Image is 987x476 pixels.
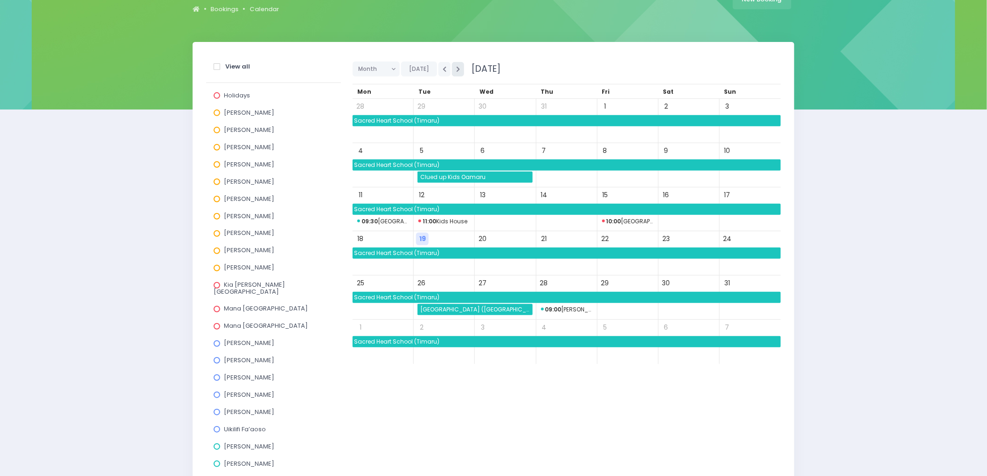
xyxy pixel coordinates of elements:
[541,88,554,96] span: Thu
[599,100,612,113] span: 1
[354,100,367,113] span: 28
[224,304,308,313] span: Mana [GEOGRAPHIC_DATA]
[224,390,274,399] span: [PERSON_NAME]
[224,143,274,152] span: [PERSON_NAME]
[224,263,274,272] span: [PERSON_NAME]
[724,88,737,96] span: Sun
[224,425,266,434] span: Uikilifi Fa’aoso
[358,62,387,76] span: Month
[353,204,780,215] span: Sacred Heart School (Timaru)
[415,100,428,113] span: 29
[224,125,274,134] span: [PERSON_NAME]
[476,189,489,201] span: 13
[224,194,274,203] span: [PERSON_NAME]
[224,407,274,416] span: [PERSON_NAME]
[480,88,493,96] span: Wed
[250,5,279,14] a: Calendar
[354,233,367,245] span: 18
[606,217,621,225] strong: 10:00
[354,189,367,201] span: 11
[214,280,285,296] span: Kia [PERSON_NAME][GEOGRAPHIC_DATA]
[224,442,274,451] span: [PERSON_NAME]
[416,233,429,245] span: 19
[224,108,274,117] span: [PERSON_NAME]
[401,62,437,76] button: [DATE]
[418,88,431,96] span: Tue
[353,62,400,76] button: Month
[538,145,550,157] span: 7
[721,233,734,245] span: 24
[224,228,274,237] span: [PERSON_NAME]
[353,336,780,347] span: Sacred Heart School (Timaru)
[224,246,274,255] span: [PERSON_NAME]
[660,277,673,290] span: 30
[419,172,532,183] span: Clued up Kids Oamaru
[660,145,673,157] span: 9
[599,145,612,157] span: 8
[423,217,436,225] strong: 11:00
[224,91,250,100] span: Holidays
[354,277,367,290] span: 25
[224,177,274,186] span: [PERSON_NAME]
[353,115,780,126] span: Sacred Heart School (Timaru)
[418,216,470,227] span: Kids House
[721,100,734,113] span: 3
[538,233,550,245] span: 21
[660,100,673,113] span: 2
[602,88,610,96] span: Fri
[660,321,673,334] span: 6
[361,217,378,225] strong: 09:30
[353,248,780,259] span: Sacred Heart School (Timaru)
[541,304,593,315] span: Buller REAP
[599,233,612,245] span: 22
[225,62,250,71] strong: View all
[224,356,274,365] span: [PERSON_NAME]
[476,233,489,245] span: 20
[660,189,673,201] span: 16
[476,321,489,334] span: 3
[353,292,780,303] span: Sacred Heart School (Timaru)
[538,277,550,290] span: 28
[419,304,532,315] span: St Canice's School (Westport)
[476,100,489,113] span: 30
[599,189,612,201] span: 15
[211,5,239,14] a: Bookings
[357,88,371,96] span: Mon
[476,145,489,157] span: 6
[353,159,780,171] span: Sacred Heart School (Timaru)
[224,321,308,330] span: Mana [GEOGRAPHIC_DATA]
[224,212,274,221] span: [PERSON_NAME]
[721,189,734,201] span: 17
[599,277,612,290] span: 29
[357,216,409,227] span: Gleniti School
[415,321,428,334] span: 2
[538,189,550,201] span: 14
[538,100,550,113] span: 31
[721,321,734,334] span: 7
[466,62,500,75] span: [DATE]
[224,373,274,382] span: [PERSON_NAME]
[663,88,674,96] span: Sat
[545,305,562,313] strong: 09:00
[721,277,734,290] span: 31
[224,338,274,347] span: [PERSON_NAME]
[354,321,367,334] span: 1
[224,459,274,468] span: [PERSON_NAME]
[415,145,428,157] span: 5
[602,216,654,227] span: St Andrews Kindergarten
[224,160,274,169] span: [PERSON_NAME]
[599,321,612,334] span: 5
[476,277,489,290] span: 27
[538,321,550,334] span: 4
[415,277,428,290] span: 26
[415,189,428,201] span: 12
[721,145,734,157] span: 10
[660,233,673,245] span: 23
[354,145,367,157] span: 4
